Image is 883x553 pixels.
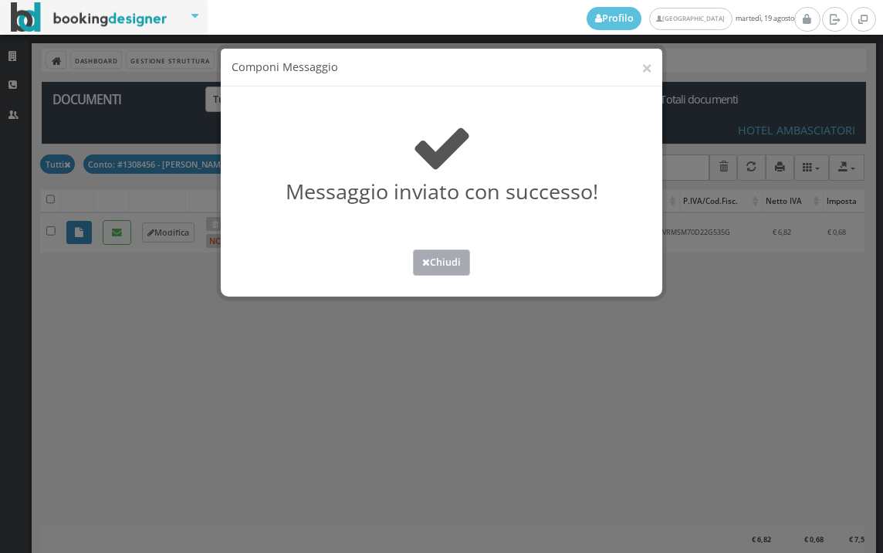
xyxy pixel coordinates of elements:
[11,2,167,32] img: BookingDesigner.com
[587,7,642,30] a: Profilo
[413,249,470,275] button: Chiudi
[641,58,652,77] button: ×
[587,7,794,30] span: martedì, 19 agosto
[649,8,732,30] a: [GEOGRAPHIC_DATA]
[225,117,659,204] h2: Messaggio inviato con successo!
[232,59,652,76] h4: Componi Messaggio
